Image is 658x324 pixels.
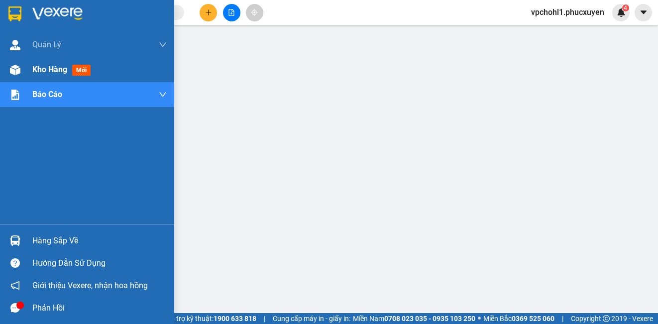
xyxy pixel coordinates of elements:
[562,313,563,324] span: |
[8,6,21,21] img: logo-vxr
[10,90,20,100] img: solution-icon
[32,301,167,316] div: Phản hồi
[200,4,217,21] button: plus
[251,9,258,16] span: aim
[353,313,475,324] span: Miền Nam
[622,4,629,11] sup: 4
[72,65,91,76] span: mới
[384,315,475,323] strong: 0708 023 035 - 0935 103 250
[635,4,652,21] button: caret-down
[483,313,554,324] span: Miền Bắc
[603,315,610,322] span: copyright
[10,303,20,313] span: message
[228,9,235,16] span: file-add
[264,313,265,324] span: |
[223,4,240,21] button: file-add
[512,315,554,323] strong: 0369 525 060
[32,233,167,248] div: Hàng sắp về
[32,256,167,271] div: Hướng dẫn sử dụng
[214,315,256,323] strong: 1900 633 818
[10,40,20,50] img: warehouse-icon
[10,65,20,75] img: warehouse-icon
[32,279,148,292] span: Giới thiệu Vexere, nhận hoa hồng
[159,41,167,49] span: down
[32,88,62,101] span: Báo cáo
[617,8,626,17] img: icon-new-feature
[639,8,648,17] span: caret-down
[205,9,212,16] span: plus
[159,91,167,99] span: down
[10,281,20,290] span: notification
[273,313,350,324] span: Cung cấp máy in - giấy in:
[10,235,20,246] img: warehouse-icon
[166,313,256,324] span: Hỗ trợ kỹ thuật:
[32,65,67,74] span: Kho hàng
[32,38,61,51] span: Quản Lý
[246,4,263,21] button: aim
[478,317,481,321] span: ⚪️
[10,258,20,268] span: question-circle
[624,4,627,11] span: 4
[523,6,612,18] span: vpchohl1.phucxuyen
